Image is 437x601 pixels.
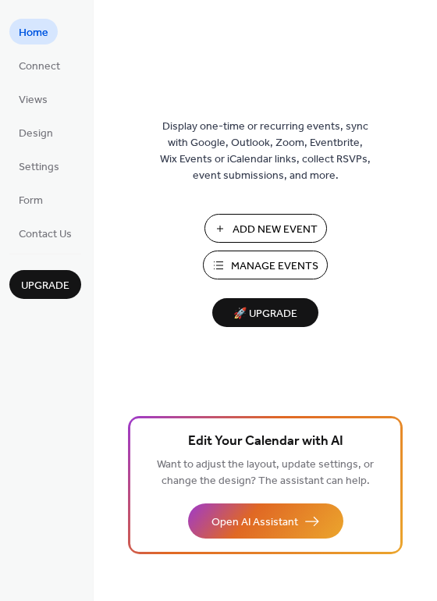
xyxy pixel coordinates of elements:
[9,220,81,246] a: Contact Us
[211,514,298,531] span: Open AI Assistant
[19,159,59,176] span: Settings
[19,226,72,243] span: Contact Us
[9,187,52,212] a: Form
[9,86,57,112] a: Views
[231,258,318,275] span: Manage Events
[19,126,53,142] span: Design
[9,19,58,44] a: Home
[9,153,69,179] a: Settings
[19,92,48,108] span: Views
[204,214,327,243] button: Add New Event
[21,278,69,294] span: Upgrade
[9,270,81,299] button: Upgrade
[19,25,48,41] span: Home
[19,193,43,209] span: Form
[160,119,371,184] span: Display one-time or recurring events, sync with Google, Outlook, Zoom, Eventbrite, Wix Events or ...
[9,52,69,78] a: Connect
[188,503,343,539] button: Open AI Assistant
[203,251,328,279] button: Manage Events
[233,222,318,238] span: Add New Event
[188,431,343,453] span: Edit Your Calendar with AI
[212,298,318,327] button: 🚀 Upgrade
[19,59,60,75] span: Connect
[9,119,62,145] a: Design
[157,454,374,492] span: Want to adjust the layout, update settings, or change the design? The assistant can help.
[222,304,309,325] span: 🚀 Upgrade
